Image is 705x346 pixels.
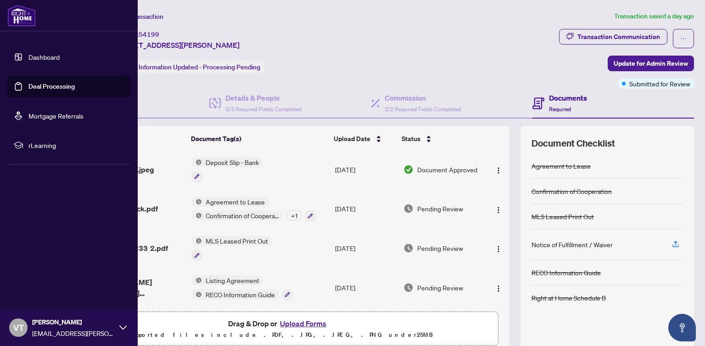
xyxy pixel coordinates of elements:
button: Open asap [668,314,696,341]
img: Status Icon [192,210,202,221]
span: ellipsis [680,35,687,42]
button: Logo [491,241,506,255]
div: Notice of Fulfillment / Waiver [532,239,613,250]
button: Status IconDeposit Slip - Bank [192,157,263,182]
span: Upload Date [334,134,370,144]
img: Status Icon [192,275,202,285]
div: Transaction Communication [577,29,660,44]
td: [DATE] [331,268,400,307]
h4: Commission [385,92,461,103]
span: Document Checklist [532,137,615,150]
button: Update for Admin Review [608,56,694,71]
img: Logo [495,167,502,174]
img: Logo [495,206,502,214]
span: Drag & Drop orUpload FormsSupported files include .PDF, .JPG, .JPEG, .PNG under25MB [59,312,498,346]
button: Logo [491,162,506,177]
h4: Documents [549,92,587,103]
a: Deal Processing [28,82,75,91]
h4: Details & People [225,92,302,103]
span: 54199 [139,30,159,39]
span: Pending Review [417,204,463,214]
button: Status IconListing AgreementStatus IconRECO Information Guide [192,275,292,300]
span: Confirmation of Cooperation [202,210,283,221]
span: View Transaction [114,12,163,21]
div: MLS Leased Print Out [532,211,594,221]
div: + 1 [287,210,302,221]
div: Status: [114,61,264,73]
img: Document Status [403,243,414,253]
span: [EMAIL_ADDRESS][PERSON_NAME][DOMAIN_NAME] [32,328,115,338]
th: Upload Date [330,126,398,152]
a: Dashboard [28,53,60,61]
p: Supported files include .PDF, .JPG, .JPEG, .PNG under 25 MB [65,329,492,340]
span: MLS Leased Print Out [202,236,272,246]
span: Deposit Slip - Bank [202,157,263,167]
span: RECO Information Guide [202,289,279,300]
th: Status [398,126,483,152]
span: 2/2 Required Fields Completed [385,106,461,113]
img: Status Icon [192,289,202,300]
img: Document Status [403,283,414,293]
button: Logo [491,201,506,216]
div: RECO Information Guide [532,267,601,278]
td: [DATE] [331,228,400,268]
span: Pending Review [417,283,463,293]
img: Document Status [403,204,414,214]
span: [STREET_ADDRESS][PERSON_NAME] [114,40,240,51]
img: Status Icon [192,197,202,207]
td: [DATE] [331,189,400,229]
button: Logo [491,280,506,295]
span: Submitted for Review [629,79,690,89]
td: [DATE] [331,150,400,189]
img: Logo [495,285,502,292]
img: Logo [495,245,502,253]
span: Drag & Drop or [228,318,329,329]
img: logo [7,5,36,27]
div: Right at Home Schedule B [532,293,606,303]
a: Mortgage Referrals [28,112,84,120]
span: Pending Review [417,243,463,253]
span: rLearning [28,140,124,150]
button: Status IconMLS Leased Print Out [192,236,272,261]
img: Document Status [403,164,414,175]
span: [PERSON_NAME] [32,317,115,327]
span: Required [549,106,571,113]
span: Update for Admin Review [614,56,688,71]
span: Listing Agreement [202,275,263,285]
img: Status Icon [192,157,202,167]
span: Agreement to Lease [202,197,269,207]
span: Information Updated - Processing Pending [139,63,260,71]
div: Agreement to Lease [532,161,591,171]
button: Status IconAgreement to LeaseStatus IconConfirmation of Cooperation+1 [192,197,315,221]
button: Upload Forms [277,318,329,329]
span: 3/3 Required Fields Completed [225,106,302,113]
span: Document Approved [417,164,477,175]
div: Confirmation of Cooperation [532,186,612,196]
img: Status Icon [192,236,202,246]
button: Transaction Communication [559,29,667,45]
th: Document Tag(s) [187,126,330,152]
article: Transaction saved a day ago [614,11,694,22]
span: VT [13,321,24,334]
span: Status [402,134,420,144]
